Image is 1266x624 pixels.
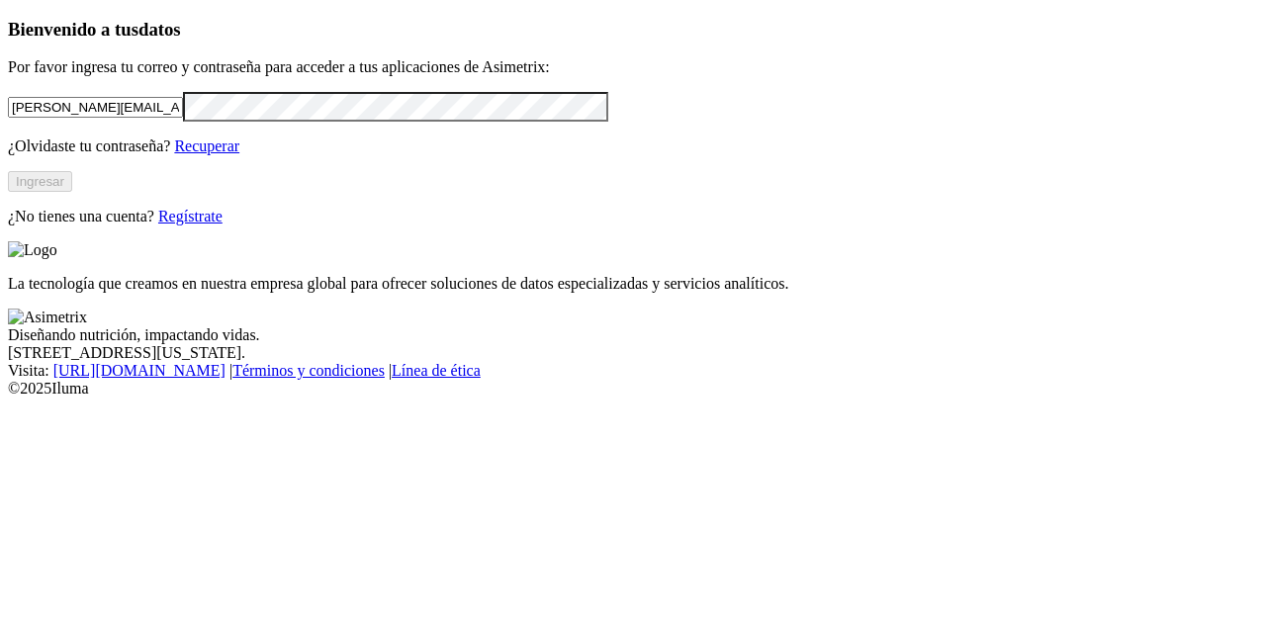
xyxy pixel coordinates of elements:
[8,275,1258,293] p: La tecnología que creamos en nuestra empresa global para ofrecer soluciones de datos especializad...
[8,58,1258,76] p: Por favor ingresa tu correo y contraseña para acceder a tus aplicaciones de Asimetrix:
[232,362,385,379] a: Términos y condiciones
[8,344,1258,362] div: [STREET_ADDRESS][US_STATE].
[8,309,87,326] img: Asimetrix
[8,241,57,259] img: Logo
[392,362,481,379] a: Línea de ética
[8,97,183,118] input: Tu correo
[158,208,223,224] a: Regístrate
[8,362,1258,380] div: Visita : | |
[8,19,1258,41] h3: Bienvenido a tus
[8,326,1258,344] div: Diseñando nutrición, impactando vidas.
[8,380,1258,398] div: © 2025 Iluma
[138,19,181,40] span: datos
[174,137,239,154] a: Recuperar
[8,208,1258,225] p: ¿No tienes una cuenta?
[8,171,72,192] button: Ingresar
[8,137,1258,155] p: ¿Olvidaste tu contraseña?
[53,362,226,379] a: [URL][DOMAIN_NAME]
